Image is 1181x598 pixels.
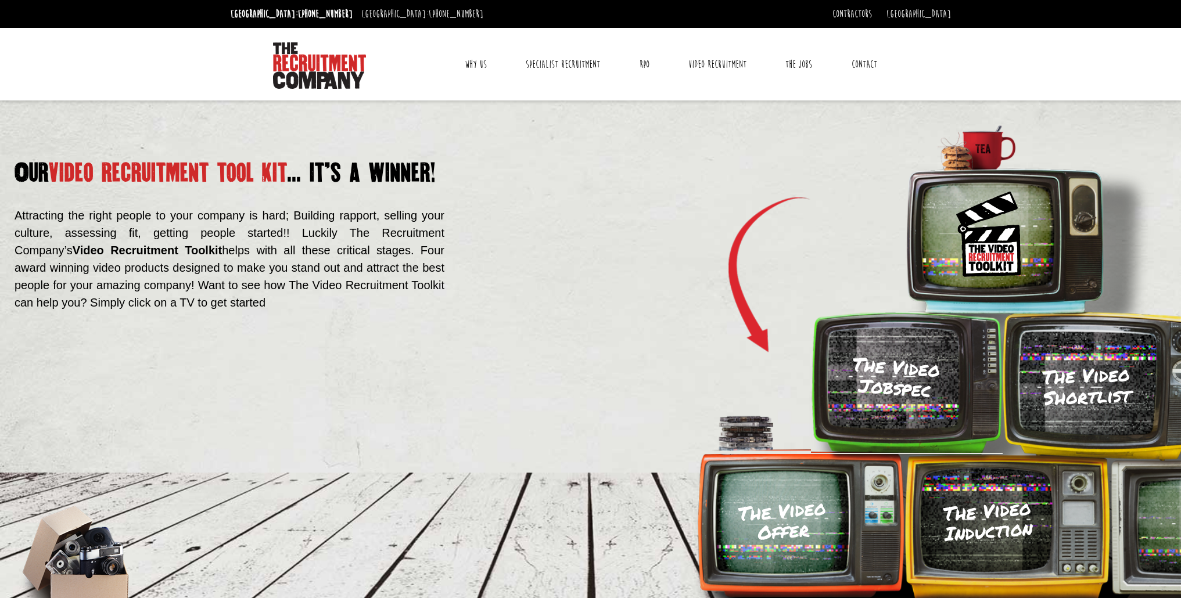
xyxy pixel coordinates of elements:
[15,207,444,311] p: Attracting the right people to your company is hard; Building rapport, selling your culture, asse...
[850,354,941,401] h3: The Video Jobspec
[298,8,353,20] a: [PHONE_NUMBER]
[358,5,486,23] li: [GEOGRAPHIC_DATA]:
[288,158,436,187] span: ... it’s a winner!
[843,50,886,79] a: Contact
[811,310,1003,453] img: TV-Green.png
[952,187,1025,280] img: Toolkit_Logo.svg
[631,50,658,79] a: RPO
[456,50,496,79] a: Why Us
[15,163,671,183] h1: video recruitment tool kit
[942,498,1033,545] h3: The Video Induction
[832,8,872,20] a: Contractors
[738,498,828,545] h3: The Video Offer
[15,158,49,187] span: Our
[517,50,609,79] a: Specialist Recruitment
[886,8,951,20] a: [GEOGRAPHIC_DATA]
[777,50,821,79] a: The Jobs
[811,124,1180,310] img: tv-blue.png
[73,244,222,257] strong: Video Recruitment Toolkit
[273,42,366,89] img: The Recruitment Company
[429,8,483,20] a: [PHONE_NUMBER]
[680,50,755,79] a: Video Recruitment
[1017,363,1157,409] h3: The Video Shortlist
[228,5,356,23] li: [GEOGRAPHIC_DATA]:
[1003,310,1181,455] img: tv-yellow-bright.png
[694,124,812,451] img: Arrow.png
